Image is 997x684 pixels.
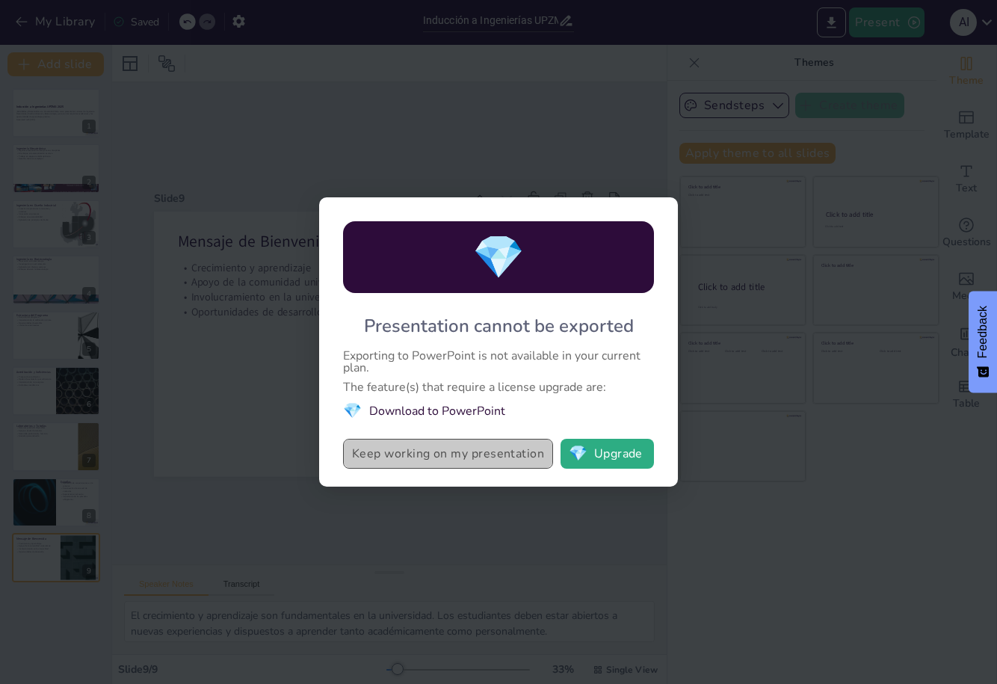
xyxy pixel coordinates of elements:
[343,439,553,469] button: Keep working on my presentation
[569,446,587,461] span: diamond
[343,401,654,421] li: Download to PowerPoint
[364,314,634,338] div: Presentation cannot be exported
[343,401,362,421] span: diamond
[976,306,990,358] span: Feedback
[343,350,654,374] div: Exporting to PowerPoint is not available in your current plan.
[561,439,654,469] button: diamondUpgrade
[343,381,654,393] div: The feature(s) that require a license upgrade are:
[472,229,525,286] span: diamond
[969,291,997,392] button: Feedback - Show survey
